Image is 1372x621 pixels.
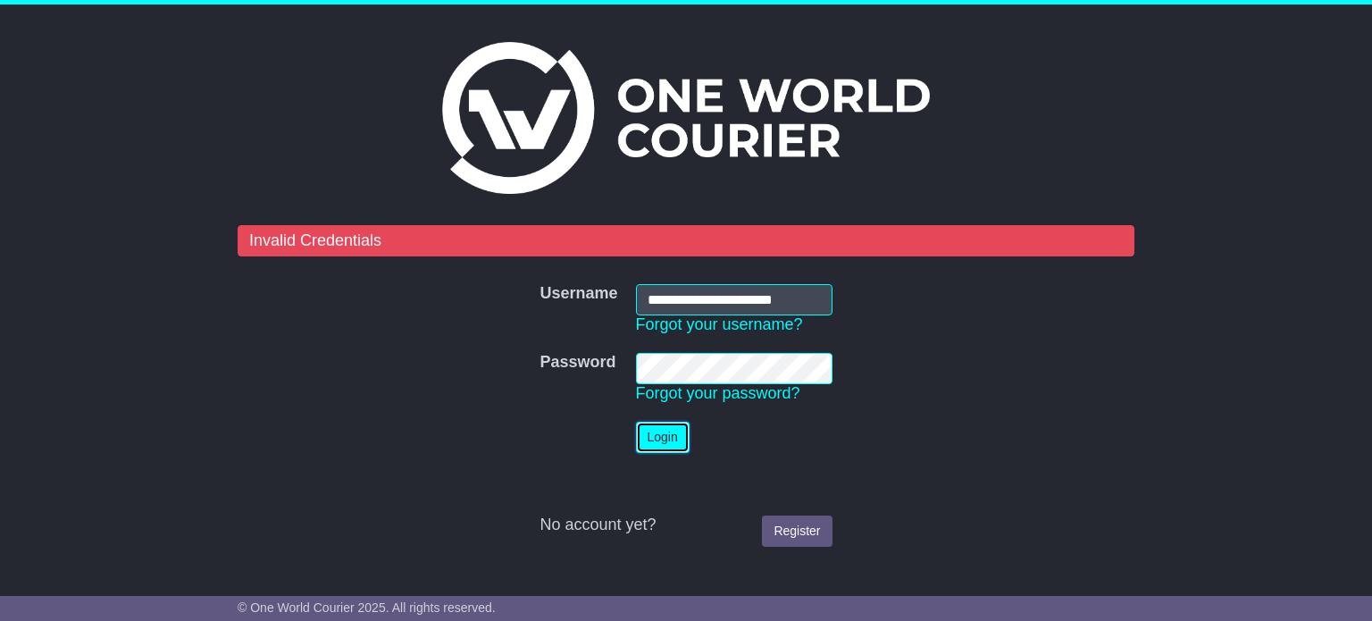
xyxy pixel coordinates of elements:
[540,516,832,535] div: No account yet?
[442,42,930,194] img: One World
[762,516,832,547] a: Register
[540,284,617,304] label: Username
[636,422,690,453] button: Login
[636,315,803,333] a: Forgot your username?
[636,384,800,402] a: Forgot your password?
[540,353,615,373] label: Password
[238,225,1134,257] div: Invalid Credentials
[238,600,496,615] span: © One World Courier 2025. All rights reserved.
